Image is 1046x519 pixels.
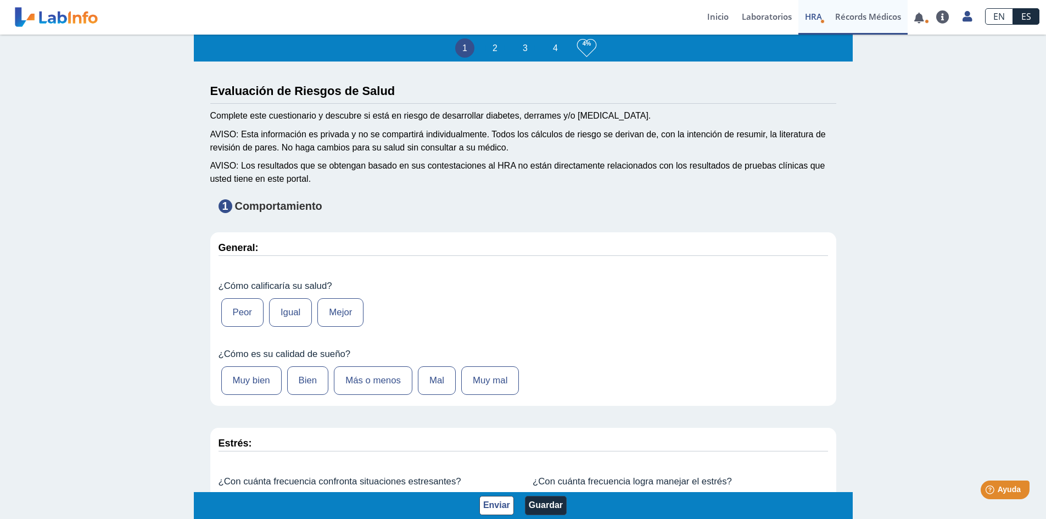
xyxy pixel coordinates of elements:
[577,37,596,51] h3: 4%
[219,281,828,292] label: ¿Cómo calificaría su salud?
[221,298,264,327] label: Peor
[287,366,329,395] label: Bien
[219,199,232,213] span: 1
[317,298,363,327] label: Mejor
[219,242,259,253] strong: General:
[219,349,828,360] label: ¿Cómo es su calidad de sueño?
[1013,8,1039,25] a: ES
[221,366,282,395] label: Muy bien
[210,128,836,154] div: AVISO: Esta información es privada y no se compartirá individualmente. Todos los cálculos de ries...
[210,109,836,122] div: Complete este cuestionario y descubre si está en riesgo de desarrollar diabetes, derrames y/o [ME...
[948,476,1034,507] iframe: Help widget launcher
[235,200,322,212] strong: Comportamiento
[455,38,474,58] li: 1
[219,438,252,449] strong: Estrés:
[985,8,1013,25] a: EN
[479,496,514,515] button: Enviar
[334,366,412,395] label: Más o menos
[210,159,836,186] div: AVISO: Los resultados que se obtengan basado en sus contestaciones al HRA no están directamente r...
[533,476,828,487] label: ¿Con cuánta frecuencia logra manejar el estrés?
[418,366,456,395] label: Mal
[269,298,312,327] label: Igual
[485,38,505,58] li: 2
[219,476,514,487] label: ¿Con cuánta frecuencia confronta situaciones estresantes?
[525,496,567,515] button: Guardar
[805,11,822,22] span: HRA
[210,84,836,98] h3: Evaluación de Riesgos de Salud
[546,38,565,58] li: 4
[516,38,535,58] li: 3
[461,366,519,395] label: Muy mal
